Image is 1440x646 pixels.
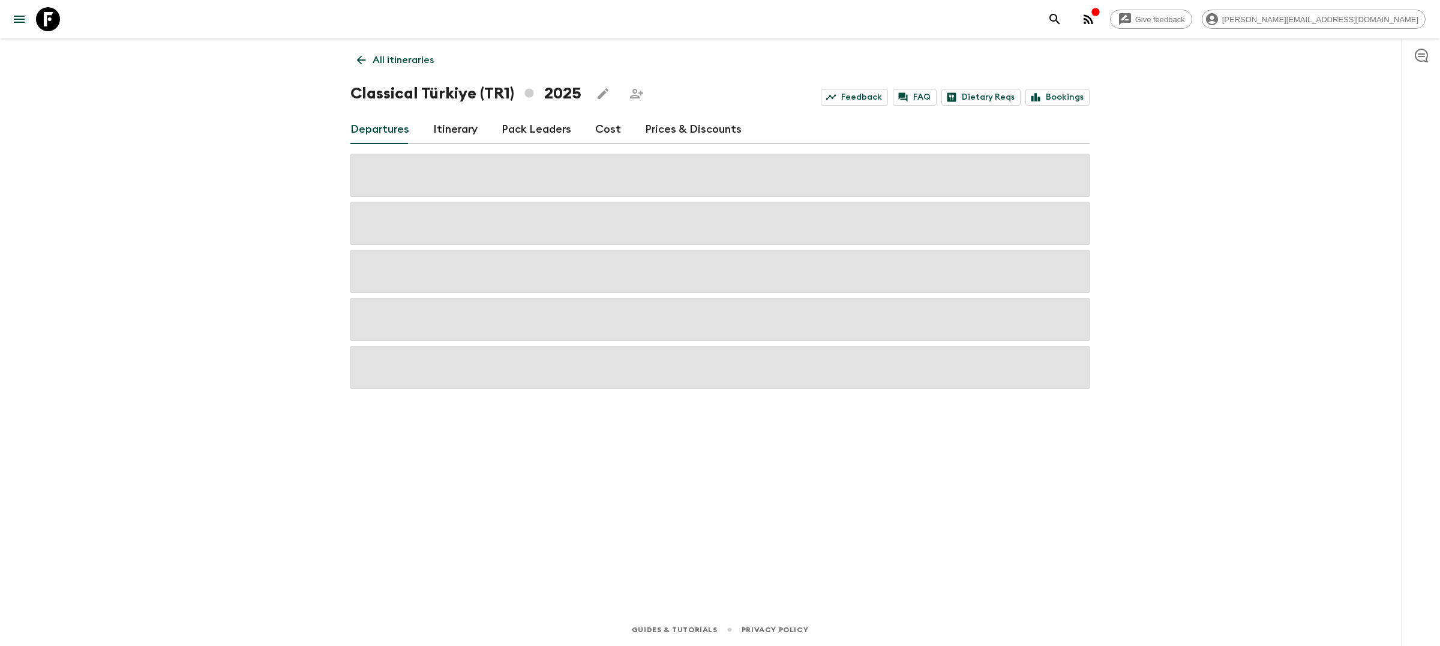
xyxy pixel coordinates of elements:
[645,115,742,144] a: Prices & Discounts
[350,115,409,144] a: Departures
[7,7,31,31] button: menu
[1025,89,1090,106] a: Bookings
[893,89,937,106] a: FAQ
[502,115,571,144] a: Pack Leaders
[941,89,1021,106] a: Dietary Reqs
[742,623,808,636] a: Privacy Policy
[373,53,434,67] p: All itineraries
[591,82,615,106] button: Edit this itinerary
[632,623,718,636] a: Guides & Tutorials
[350,48,440,72] a: All itineraries
[595,115,621,144] a: Cost
[625,82,649,106] span: Share this itinerary
[1043,7,1067,31] button: search adventures
[1110,10,1192,29] a: Give feedback
[1202,10,1426,29] div: [PERSON_NAME][EMAIL_ADDRESS][DOMAIN_NAME]
[350,82,581,106] h1: Classical Türkiye (TR1) 2025
[433,115,478,144] a: Itinerary
[1129,15,1192,24] span: Give feedback
[1216,15,1425,24] span: [PERSON_NAME][EMAIL_ADDRESS][DOMAIN_NAME]
[821,89,888,106] a: Feedback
